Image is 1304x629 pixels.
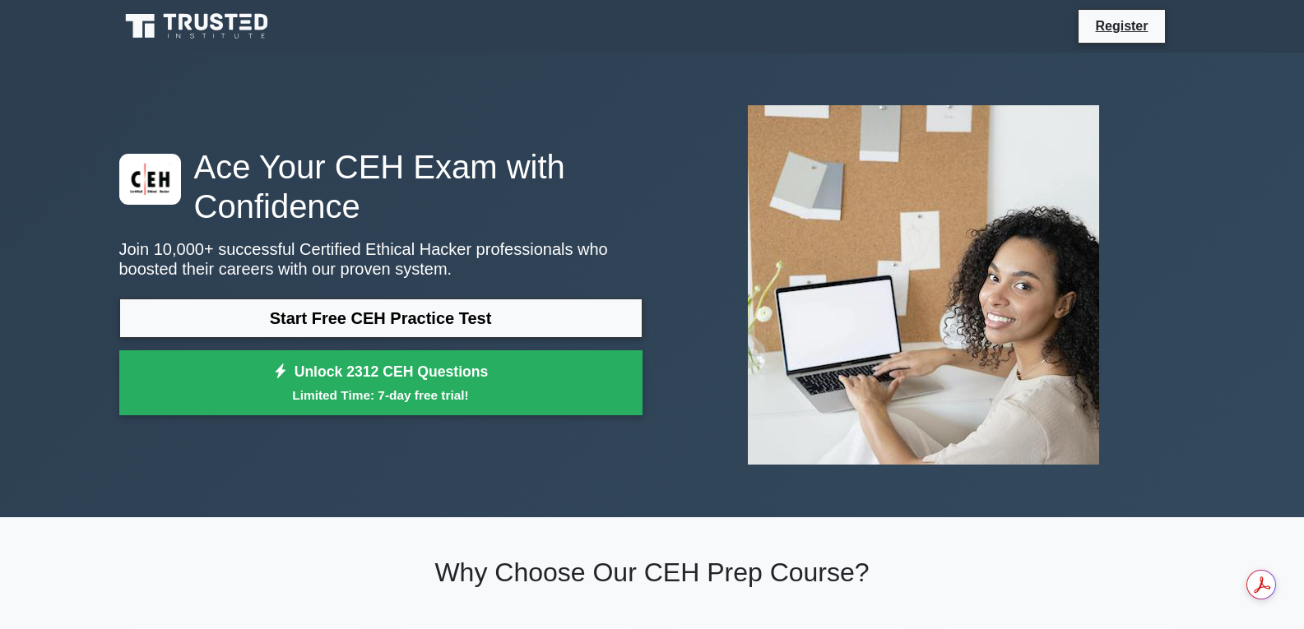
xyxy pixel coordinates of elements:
small: Limited Time: 7-day free trial! [140,386,622,405]
a: Unlock 2312 CEH QuestionsLimited Time: 7-day free trial! [119,350,643,416]
h1: Ace Your CEH Exam with Confidence [119,147,643,226]
p: Join 10,000+ successful Certified Ethical Hacker professionals who boosted their careers with our... [119,239,643,279]
a: Register [1085,16,1158,36]
a: Start Free CEH Practice Test [119,298,643,338]
h2: Why Choose Our CEH Prep Course? [119,557,1186,588]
